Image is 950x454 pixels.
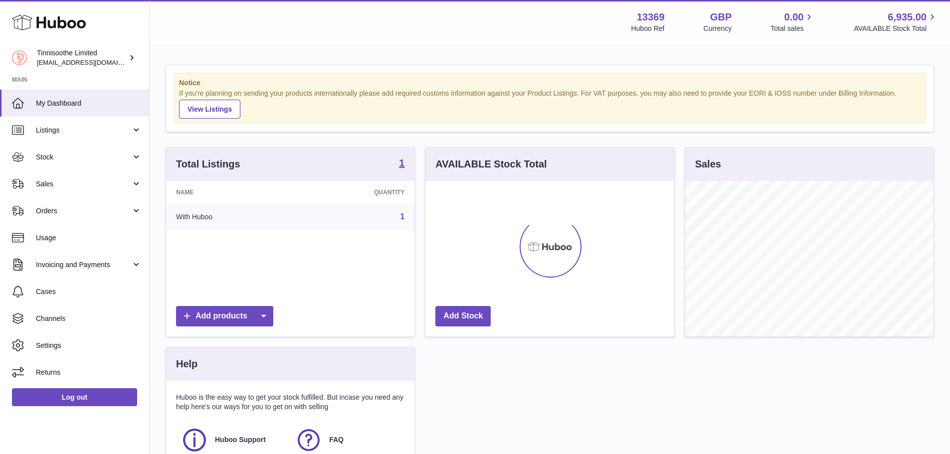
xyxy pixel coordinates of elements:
span: Orders [36,206,131,216]
strong: Notice [179,78,921,88]
span: [EMAIL_ADDRESS][DOMAIN_NAME] [37,58,147,66]
span: Usage [36,233,142,243]
a: FAQ [295,427,399,454]
a: 0.00 Total sales [770,10,815,33]
h3: AVAILABLE Stock Total [435,157,547,171]
strong: 1 [399,158,404,168]
span: 0.00 [784,10,804,24]
span: AVAILABLE Stock Total [854,24,938,33]
span: Stock [36,152,131,162]
a: Huboo Support [181,427,285,454]
span: Channels [36,314,142,323]
td: With Huboo [166,204,297,230]
span: Settings [36,341,142,350]
a: View Listings [179,100,240,119]
span: My Dashboard [36,99,142,108]
span: Cases [36,287,142,297]
h3: Help [176,357,197,371]
a: Log out [12,388,137,406]
span: Huboo Support [215,435,266,445]
div: Tinnisoothe Limited [37,48,127,67]
span: Total sales [770,24,815,33]
a: Add Stock [435,306,491,326]
span: Returns [36,368,142,377]
span: Invoicing and Payments [36,260,131,270]
strong: GBP [710,10,732,24]
div: Huboo Ref [631,24,665,33]
strong: 13369 [637,10,665,24]
th: Quantity [297,181,414,204]
a: 1 [400,212,404,221]
a: 1 [399,158,404,170]
a: 6,935.00 AVAILABLE Stock Total [854,10,938,33]
h3: Total Listings [176,157,240,171]
h3: Sales [695,157,721,171]
div: Currency [704,24,732,33]
th: Name [166,181,297,204]
span: Sales [36,179,131,189]
p: Huboo is the easy way to get your stock fulfilled. But incase you need any help here's our ways f... [176,393,404,412]
span: Listings [36,126,131,135]
span: FAQ [329,435,344,445]
a: Add products [176,306,273,326]
span: 6,935.00 [888,10,927,24]
div: If you're planning on sending your products internationally please add required customs informati... [179,89,921,119]
img: team@tinnisoothe.com [12,50,27,65]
